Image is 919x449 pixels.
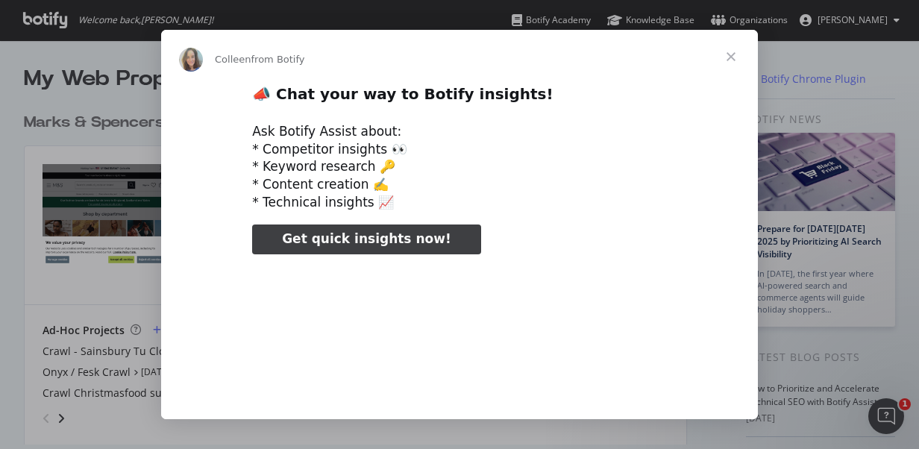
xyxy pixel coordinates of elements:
span: Colleen [215,54,251,65]
span: from Botify [251,54,305,65]
h2: 📣 Chat your way to Botify insights! [252,84,667,112]
a: Get quick insights now! [252,224,480,254]
div: Ask Botify Assist about: * Competitor insights 👀 * Keyword research 🔑 * Content creation ✍️ * Tec... [252,123,667,212]
img: Profile image for Colleen [179,48,203,72]
span: Get quick insights now! [282,231,451,246]
span: Close [704,30,758,84]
